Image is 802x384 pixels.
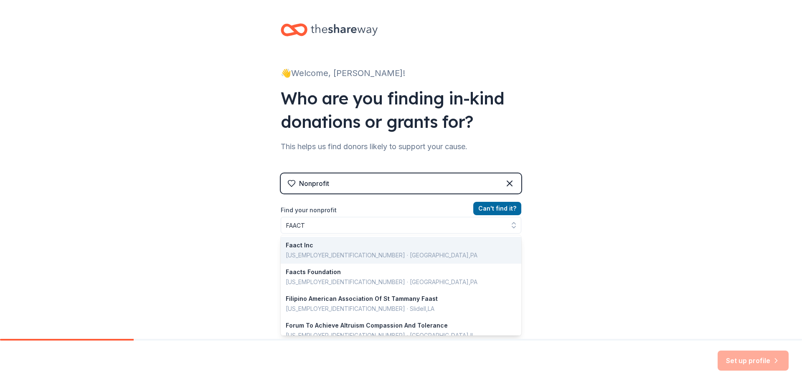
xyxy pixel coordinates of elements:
[281,217,521,234] input: Search by name, EIN, or city
[286,331,506,341] div: [US_EMPLOYER_IDENTIFICATION_NUMBER] · [GEOGRAPHIC_DATA] , IL
[286,320,506,331] div: Forum To Achieve Altruism Compassion And Tolerance
[286,277,506,287] div: [US_EMPLOYER_IDENTIFICATION_NUMBER] · [GEOGRAPHIC_DATA] , PA
[286,250,506,260] div: [US_EMPLOYER_IDENTIFICATION_NUMBER] · [GEOGRAPHIC_DATA] , PA
[286,294,506,304] div: Filipino American Association Of St Tammany Faast
[286,240,506,250] div: Faact Inc
[286,267,506,277] div: Faacts Foundation
[286,304,506,314] div: [US_EMPLOYER_IDENTIFICATION_NUMBER] · Slidell , LA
